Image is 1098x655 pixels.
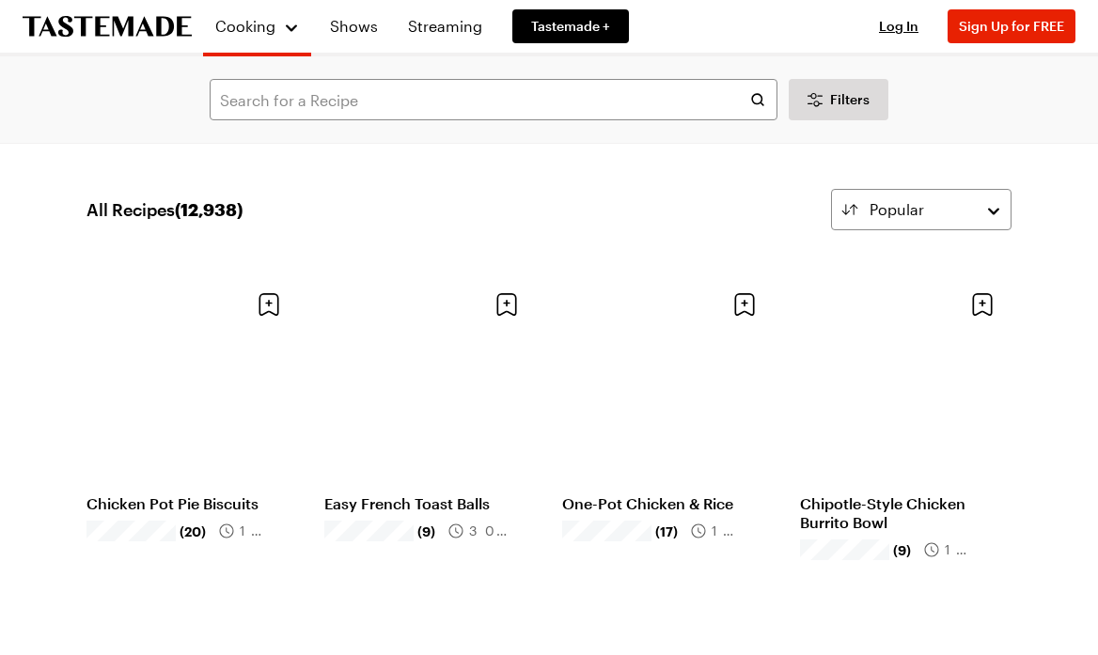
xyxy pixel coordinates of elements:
button: Sign Up for FREE [948,9,1075,43]
button: Save recipe [965,287,1000,322]
button: Log In [861,17,936,36]
button: Save recipe [489,287,525,322]
a: To Tastemade Home Page [23,16,192,38]
a: Easy French Toast Balls [324,494,536,513]
a: Tastemade + [512,9,629,43]
span: Filters [830,90,870,109]
span: All Recipes [86,196,243,223]
span: ( 12,938 ) [175,199,243,220]
button: Popular [831,189,1012,230]
button: Desktop filters [789,79,888,120]
span: Log In [879,18,918,34]
button: Save recipe [251,287,287,322]
a: Chicken Pot Pie Biscuits [86,494,298,513]
input: Search for a Recipe [210,79,777,120]
a: One-Pot Chicken & Rice [562,494,774,513]
span: Tastemade + [531,17,610,36]
button: Cooking [214,8,300,45]
span: Cooking [215,17,275,35]
span: Popular [870,198,924,221]
span: Sign Up for FREE [959,18,1064,34]
button: Save recipe [727,287,762,322]
a: Chipotle-Style Chicken Burrito Bowl [800,494,1012,532]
